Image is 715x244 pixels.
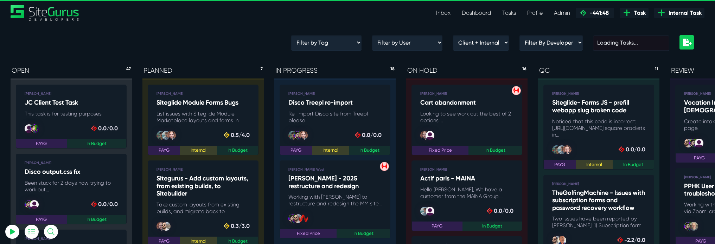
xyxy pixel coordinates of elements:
span: In Budget [613,160,654,169]
span: In Budget [462,222,522,231]
h5: Disco Treepl re-import [288,99,382,107]
b: [PERSON_NAME] [25,237,51,241]
b: [PERSON_NAME] [288,92,315,96]
a: Admin [548,6,576,20]
span: 0.5/4.0 [224,131,250,140]
h5: JC Client Test Task [25,99,118,107]
b: [PERSON_NAME] [157,167,183,172]
a: Task [620,8,649,18]
h5: Actif paris - MAINA [420,175,513,183]
a: [PERSON_NAME] Cart abandonment Looking to see work out the best of 2 options:... Fixed PriceIn Bu... [411,85,522,155]
a: Internal Task [654,8,704,18]
b: [PERSON_NAME] Wysi [288,167,324,172]
img: Sitegurus Logo [11,5,79,21]
p: Two issues have been reported by [PERSON_NAME]: 1) Subscription form... [552,216,645,229]
b: [PERSON_NAME] [420,92,447,96]
span: PAYG [148,146,180,155]
p: Re-import Disco site from Treepl please [288,111,382,124]
p: Noticed that this code is incorrect: [URL][DOMAIN_NAME] square brackets in... [552,118,645,138]
p: Working with [PERSON_NAME] to restructure and redesign the MM site... [288,194,382,207]
h5: TheGolfingMachine - Issues with subscription forms and password recovery workflow [552,189,645,212]
div: QC [538,62,659,80]
h5: Siteglide Module Forms Bugs [157,99,250,107]
h5: Cart abandonment [420,99,513,107]
a: [PERSON_NAME] Siteglide Module Forms Bugs List issues with Siteglide Module Marketplace layouts a... [148,85,258,155]
p: Take custom layouts from existing builds, and migrate back to... [157,202,250,215]
span: 0.3/3.0 [224,222,250,231]
a: [PERSON_NAME] Disco Treepl re-import Re-import Disco site from Treepl please PAYGInternalIn Budge... [280,85,390,155]
h5: [PERSON_NAME] - 2025 restructure and redesign [288,175,382,190]
p: Looking to see work out the best of 2 options:... [420,111,513,124]
span: PAYG [16,215,67,224]
span: Internal [576,160,613,169]
span: PAYG [16,139,67,148]
input: Loading Tasks... [593,35,669,51]
a: [PERSON_NAME] JC Client Test Task This task is for testing purposes PAYGIn Budget 0.0/0.0 [16,85,127,149]
span: 7 [261,66,263,71]
span: 0.0/0.0 [92,200,118,209]
div: PLANNED [142,62,264,80]
span: 47 [126,66,131,71]
div: ON HOLD [406,62,528,80]
p: Been stuck for 2 days now trying to work out... [25,180,118,193]
span: 0.0/0.0 [619,145,645,154]
span: Fixed Price [412,146,468,155]
a: Profile [522,6,548,20]
a: Dashboard [456,6,497,20]
b: [PERSON_NAME] [25,92,51,96]
span: In Budget [67,139,127,148]
span: In Budget [349,146,390,155]
span: In Budget [468,146,522,155]
p: List issues with Siteglide Module Marketplace layouts and forms in... [157,111,250,124]
b: [PERSON_NAME] [25,161,51,165]
a: [PERSON_NAME] Disco output.css fix Been stuck for 2 days now trying to work out... PAYGIn Budget ... [16,154,127,224]
a: Inbox [430,6,456,20]
div: IN PROGRESS [274,62,396,80]
span: -441:48 [587,9,609,16]
b: [PERSON_NAME] [420,167,447,172]
a: [PERSON_NAME] Siteglide- Forms JS - prefill webapp slug broken code Noticed that this code is inc... [543,85,654,169]
b: [PERSON_NAME] [552,92,579,96]
span: PAYG [544,160,576,169]
p: Hello [PERSON_NAME], We have a customer from the MAINA Group,... [420,186,513,200]
span: 0.0/0.0 [356,131,382,140]
a: -441:48 [576,8,614,18]
b: [PERSON_NAME] [684,92,711,96]
a: SiteGurus [11,5,79,21]
span: 11 [655,66,658,71]
b: [PERSON_NAME] [157,92,183,96]
a: [PERSON_NAME] Actif paris - MAINA Hello [PERSON_NAME], We have a customer from the MAINA Group,..... [411,160,522,231]
h5: Disco output.css fix [25,168,118,176]
span: 0.0/0.0 [92,124,118,133]
span: 0.0/0.0 [487,207,513,216]
b: [PERSON_NAME] [684,175,711,179]
span: Fixed Price [280,229,337,238]
a: Tasks [497,6,522,20]
span: PAYG [280,146,312,155]
h5: Sitegurus - Add custom layouts, from existing builds, to Sitebuilder [157,175,250,198]
span: Internal [312,146,349,155]
span: Internal [180,146,217,155]
span: Internal Task [666,9,702,17]
p: This task is for testing purposes [25,111,118,117]
span: In Budget [67,215,127,224]
h5: Siteglide- Forms JS - prefill webapp slug broken code [552,99,645,114]
span: In Budget [217,146,258,155]
span: PAYG [412,222,462,231]
div: OPEN [11,62,132,80]
a: [PERSON_NAME] Wysi [PERSON_NAME] - 2025 restructure and redesign Working with [PERSON_NAME] to re... [280,160,390,238]
span: 16 [522,66,526,71]
b: [PERSON_NAME] [552,182,579,186]
span: Task [631,9,646,17]
span: In Budget [337,229,390,238]
span: 18 [390,66,395,71]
